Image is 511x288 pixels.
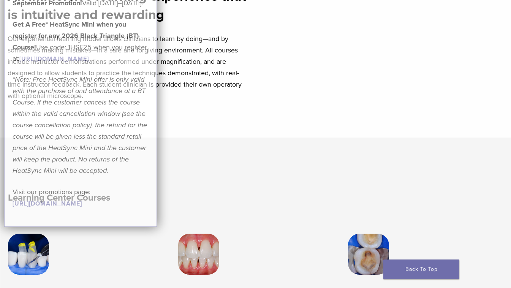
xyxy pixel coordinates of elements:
[13,186,149,209] p: Visit our promotions page:
[13,19,149,64] p: Use code: 1HSE25 when you register at:
[13,75,147,175] em: *Note: Free HeatSync Mini offer is only valid with the purchase of and attendance at a BT Course....
[383,260,459,279] a: Back To Top
[13,200,82,207] a: [URL][DOMAIN_NAME]
[13,20,139,51] strong: Get A Free* HeatSync Mini when you register for any 2026 Black Triangle (BT) Course!
[19,55,89,63] a: [URL][DOMAIN_NAME]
